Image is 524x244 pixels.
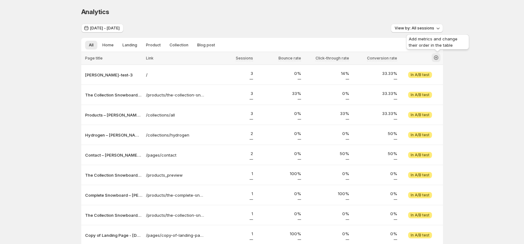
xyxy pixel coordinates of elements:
a: /products/the-collection-snowboard-oxygen [146,212,205,218]
p: 0% [305,210,349,217]
p: 0% [257,130,301,137]
button: [DATE] - [DATE] [81,24,123,33]
span: Blog post [197,43,215,48]
p: 0% [257,210,301,217]
span: In A/B test [411,153,429,158]
span: [DATE] - [DATE] [90,26,120,31]
button: Copy of Landing Page - [DATE] 15:47:36 – [PERSON_NAME]-test-3 [85,232,142,238]
p: 1 [209,190,253,197]
span: Bounce rate [278,56,301,60]
p: 0% [305,130,349,137]
p: 0% [305,170,349,177]
button: The Collection Snowboard: Oxygen – [PERSON_NAME]-test-3 [85,212,142,218]
p: 50% [353,130,397,137]
p: 0% [257,150,301,157]
button: Complete Snowboard – [PERSON_NAME]-test-3 [85,192,142,198]
p: 0% [257,190,301,197]
span: Click-through rate [316,56,349,60]
span: Landing [122,43,137,48]
button: Contact – [PERSON_NAME]-test-3 [85,152,142,158]
p: 0% [353,210,397,217]
span: View by: All sessions [395,26,434,31]
p: 0% [353,170,397,177]
p: 100% [257,170,301,177]
p: 3 [209,70,253,76]
span: In A/B test [411,132,429,138]
span: In A/B test [411,72,429,77]
button: Hydrogen – [PERSON_NAME]-test-3 [85,132,142,138]
span: Sessions [236,56,253,60]
p: 33.33% [353,90,397,96]
span: In A/B test [411,213,429,218]
span: Link [146,56,154,60]
p: 1 [209,231,253,237]
button: The Collection Snowboard: Liquid – [PERSON_NAME]-test-3 [85,172,142,178]
button: [PERSON_NAME]-test-3 [85,72,142,78]
a: / [146,72,205,78]
span: Conversion rate [367,56,397,60]
span: Home [102,43,114,48]
button: View by: All sessions [391,24,443,33]
span: Analytics [81,8,109,16]
p: 0% [257,70,301,76]
p: 50% [305,150,349,157]
p: 1 [209,210,253,217]
button: Products – [PERSON_NAME]-test-3 [85,112,142,118]
span: Collection [170,43,188,48]
span: Product [146,43,161,48]
span: In A/B test [411,112,429,117]
p: 33.33% [353,70,397,76]
span: All [89,43,94,48]
p: 33.33% [353,110,397,117]
p: 3 [209,90,253,96]
p: 100% [305,190,349,197]
a: /collections/hydrogen [146,132,205,138]
span: In A/B test [411,173,429,178]
a: /products/the-complete-snowboard [146,192,205,198]
p: 50% [353,150,397,157]
a: /pages/copy-of-landing-page-jun-5-15-47-37 [146,232,205,238]
a: /pages/contact [146,152,205,158]
a: /products/the-collection-snowboard-liquid [146,92,205,98]
p: 0% [353,190,397,197]
p: 14% [305,70,349,76]
span: Page title [85,56,103,60]
span: In A/B test [411,233,429,238]
p: 3 [209,110,253,117]
p: 33% [305,110,349,117]
p: 2 [209,130,253,137]
button: The Collection Snowboard: Liquid – [PERSON_NAME]-test-3 [85,92,142,98]
p: 0% [305,231,349,237]
span: In A/B test [411,92,429,97]
p: 0% [305,90,349,96]
p: 2 [209,150,253,157]
span: In A/B test [411,193,429,198]
p: 100% [257,231,301,237]
p: 33% [257,90,301,96]
p: 0% [353,231,397,237]
p: 1 [209,170,253,177]
a: /collections/all [146,112,205,118]
a: /products_preview [146,172,205,178]
p: 0% [257,110,301,117]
